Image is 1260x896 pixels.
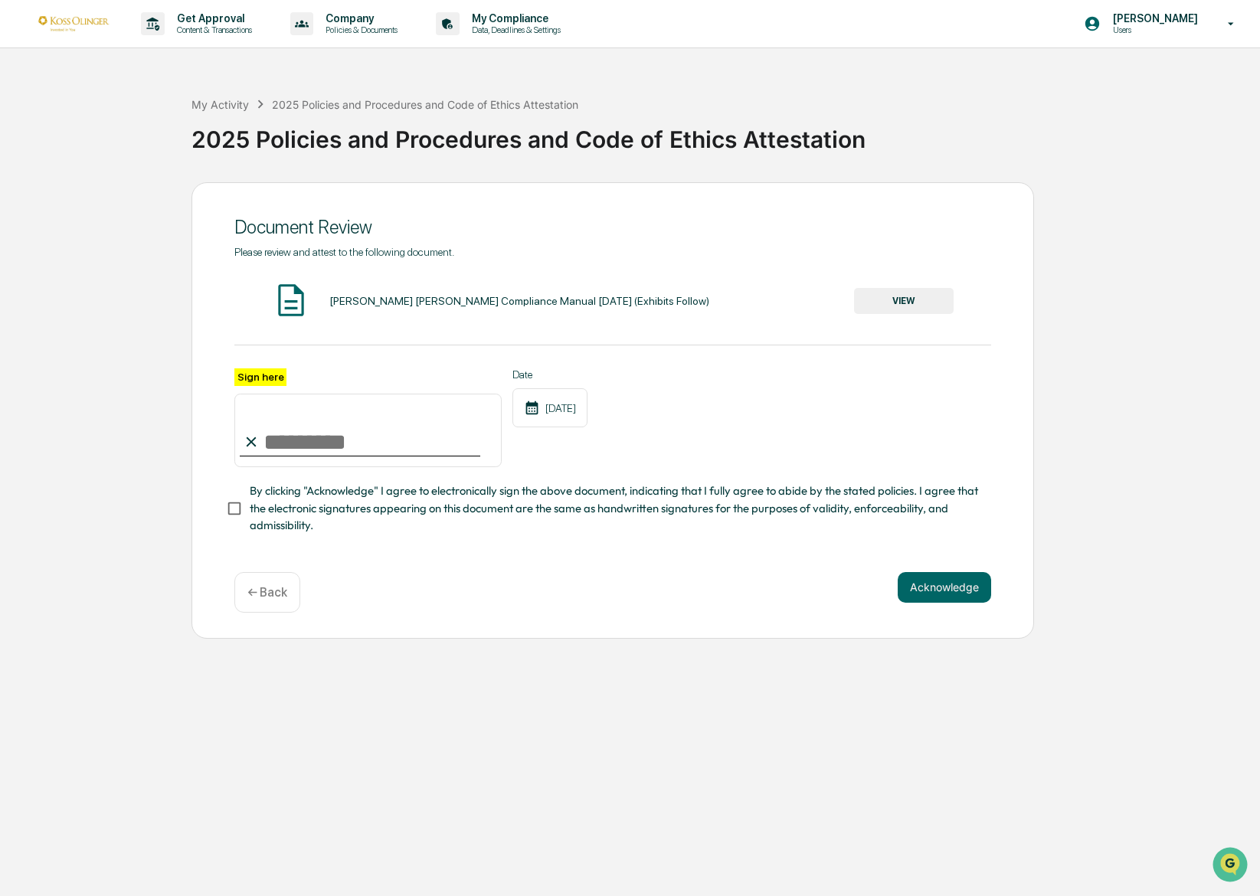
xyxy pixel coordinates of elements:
p: [PERSON_NAME] [1101,12,1206,25]
span: By clicking "Acknowledge" I agree to electronically sign the above document, indicating that I fu... [250,482,979,534]
label: Sign here [234,368,286,386]
button: VIEW [854,288,954,314]
span: Pylon [152,260,185,271]
p: Company [313,12,405,25]
p: My Compliance [460,12,568,25]
a: 🔎Data Lookup [9,216,103,244]
img: logo [37,16,110,31]
label: Date [512,368,587,381]
span: Please review and attest to the following document. [234,246,454,258]
a: 🗄️Attestations [105,187,196,214]
div: [PERSON_NAME] [PERSON_NAME] Compliance Manual [DATE] (Exhibits Follow) [329,295,709,307]
p: Data, Deadlines & Settings [460,25,568,35]
div: Document Review [234,216,991,238]
div: 2025 Policies and Procedures and Code of Ethics Attestation [272,98,578,111]
img: 1746055101610-c473b297-6a78-478c-a979-82029cc54cd1 [15,117,43,145]
a: 🖐️Preclearance [9,187,105,214]
p: Content & Transactions [165,25,260,35]
div: Start new chat [52,117,251,132]
img: Document Icon [272,281,310,319]
div: 2025 Policies and Procedures and Code of Ethics Attestation [191,113,1252,153]
div: We're available if you need us! [52,132,194,145]
p: How can we help? [15,32,279,57]
p: Policies & Documents [313,25,405,35]
a: Powered byPylon [108,259,185,271]
button: Start new chat [260,122,279,140]
iframe: Open customer support [1211,845,1252,887]
div: 🗄️ [111,195,123,207]
p: ← Back [247,585,287,600]
div: 🔎 [15,224,28,236]
span: Attestations [126,193,190,208]
div: [DATE] [512,388,587,427]
p: Users [1101,25,1206,35]
div: My Activity [191,98,249,111]
span: Data Lookup [31,222,97,237]
div: 🖐️ [15,195,28,207]
span: Preclearance [31,193,99,208]
p: Get Approval [165,12,260,25]
button: Acknowledge [898,572,991,603]
input: Clear [40,70,253,86]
